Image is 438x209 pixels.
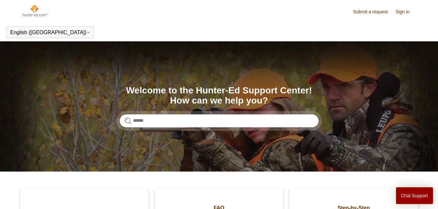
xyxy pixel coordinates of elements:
input: Search [120,114,319,127]
button: English ([GEOGRAPHIC_DATA]) [10,30,90,35]
a: Submit a request [353,8,394,15]
button: Chat Support [396,187,433,204]
h1: Welcome to the Hunter-Ed Support Center! How can we help you? [120,86,319,106]
a: Sign in [396,8,416,15]
img: Hunter-Ed Help Center home page [22,4,48,17]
